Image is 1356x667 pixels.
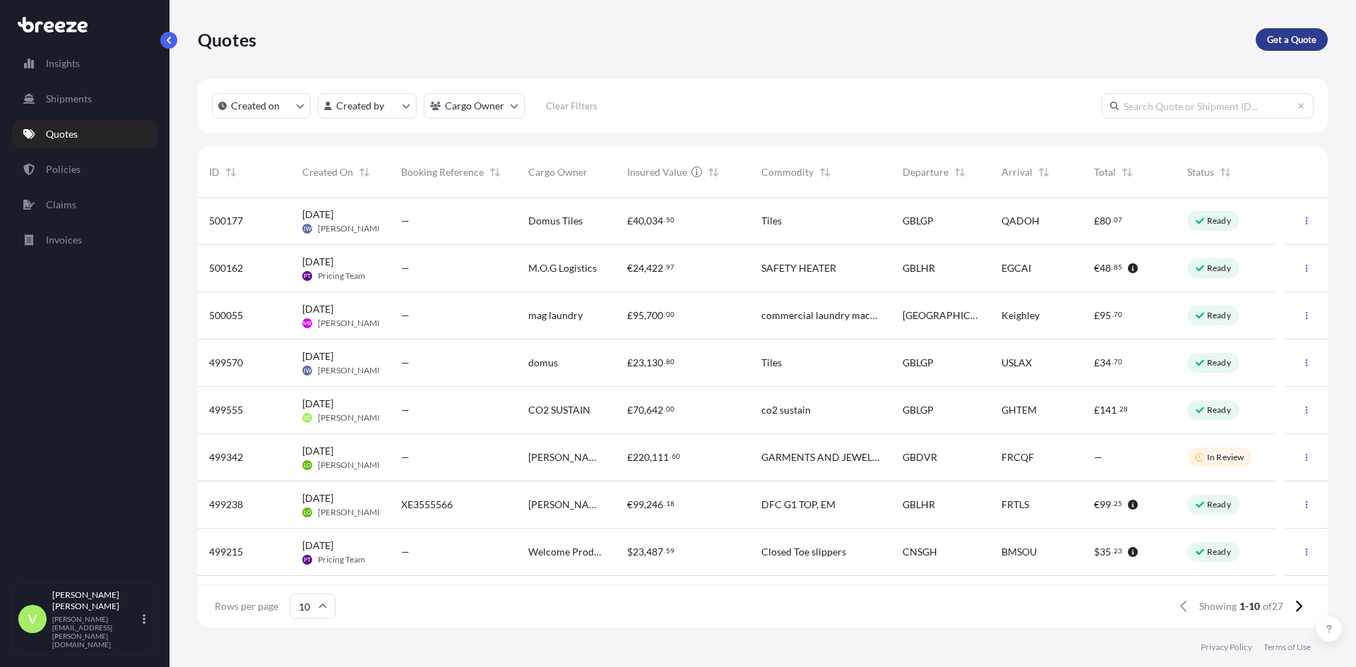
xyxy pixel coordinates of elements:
[761,214,782,228] span: Tiles
[761,450,880,464] span: GARMENTS AND JEWELLERY
[302,208,333,222] span: [DATE]
[1112,217,1113,222] span: .
[646,216,663,226] span: 034
[1207,310,1231,321] p: Ready
[401,498,453,512] span: XE3555566
[903,498,935,512] span: GBLHR
[1263,642,1311,653] a: Terms of Use
[318,365,385,376] span: [PERSON_NAME]
[664,265,665,270] span: .
[761,308,880,323] span: commercial laundry machines
[1100,358,1111,368] span: 34
[664,312,665,317] span: .
[1001,214,1040,228] span: QADOH
[1114,265,1122,270] span: 85
[303,363,311,378] span: JW
[303,316,311,330] span: MR
[1001,261,1031,275] span: EGCAI
[664,217,665,222] span: .
[1094,450,1102,464] span: —
[209,403,243,417] span: 499555
[302,302,333,316] span: [DATE]
[1094,216,1100,226] span: £
[633,216,644,226] span: 40
[1207,546,1231,558] p: Ready
[664,548,665,553] span: .
[12,155,157,184] a: Policies
[46,127,78,141] p: Quotes
[532,95,611,117] button: Clear Filters
[401,261,410,275] span: —
[318,93,417,119] button: createdBy Filter options
[627,452,633,462] span: £
[401,214,410,228] span: —
[1112,501,1113,506] span: .
[1207,215,1231,227] p: Ready
[633,263,644,273] span: 24
[215,599,278,613] span: Rows per page
[646,358,663,368] span: 130
[1119,407,1128,411] span: 28
[644,263,646,273] span: ,
[1119,164,1136,181] button: Sort
[209,545,243,559] span: 499215
[761,545,846,559] span: Closed Toe slippers
[1094,311,1100,320] span: £
[28,612,37,626] span: V
[633,405,644,415] span: 70
[1094,547,1100,557] span: $
[1207,357,1231,368] p: Ready
[633,311,644,320] span: 95
[209,214,243,228] span: 500177
[528,403,590,417] span: CO2 SUSTAIN
[1094,263,1100,273] span: €
[302,255,333,269] span: [DATE]
[1035,164,1052,181] button: Sort
[52,615,140,649] p: [PERSON_NAME][EMAIL_ADDRESS][PERSON_NAME][DOMAIN_NAME]
[528,308,583,323] span: mag laundry
[666,359,674,364] span: 80
[627,263,633,273] span: €
[209,261,243,275] span: 500162
[644,500,646,510] span: ,
[666,407,674,411] span: 00
[304,458,311,472] span: LO
[1001,356,1032,370] span: USLAX
[633,500,644,510] span: 99
[627,358,633,368] span: £
[646,263,663,273] span: 422
[1201,642,1252,653] a: Privacy Policy
[761,498,835,512] span: DFC G1 TOP, EM
[12,49,157,78] a: Insights
[303,222,311,236] span: JW
[528,214,583,228] span: Domus Tiles
[304,269,311,283] span: PT
[222,164,239,181] button: Sort
[666,265,674,270] span: 97
[761,165,814,179] span: Commodity
[12,226,157,254] a: Invoices
[666,217,674,222] span: 50
[1207,452,1244,463] p: In Review
[1256,28,1328,51] a: Get a Quote
[1207,263,1231,274] p: Ready
[1112,359,1113,364] span: .
[646,405,663,415] span: 642
[318,412,385,423] span: [PERSON_NAME]
[666,312,674,317] span: 00
[12,85,157,113] a: Shipments
[528,545,605,559] span: Welcome Products
[336,99,384,113] p: Created by
[652,452,669,462] span: 111
[52,589,140,612] p: [PERSON_NAME] [PERSON_NAME]
[1112,548,1113,553] span: .
[1094,165,1116,179] span: Total
[1100,263,1111,273] span: 48
[528,498,605,512] span: [PERSON_NAME] Space UK Ltd
[1217,164,1234,181] button: Sort
[318,507,385,518] span: [PERSON_NAME]
[627,405,633,415] span: £
[198,28,256,51] p: Quotes
[318,554,365,565] span: Pricing Team
[666,501,674,506] span: 18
